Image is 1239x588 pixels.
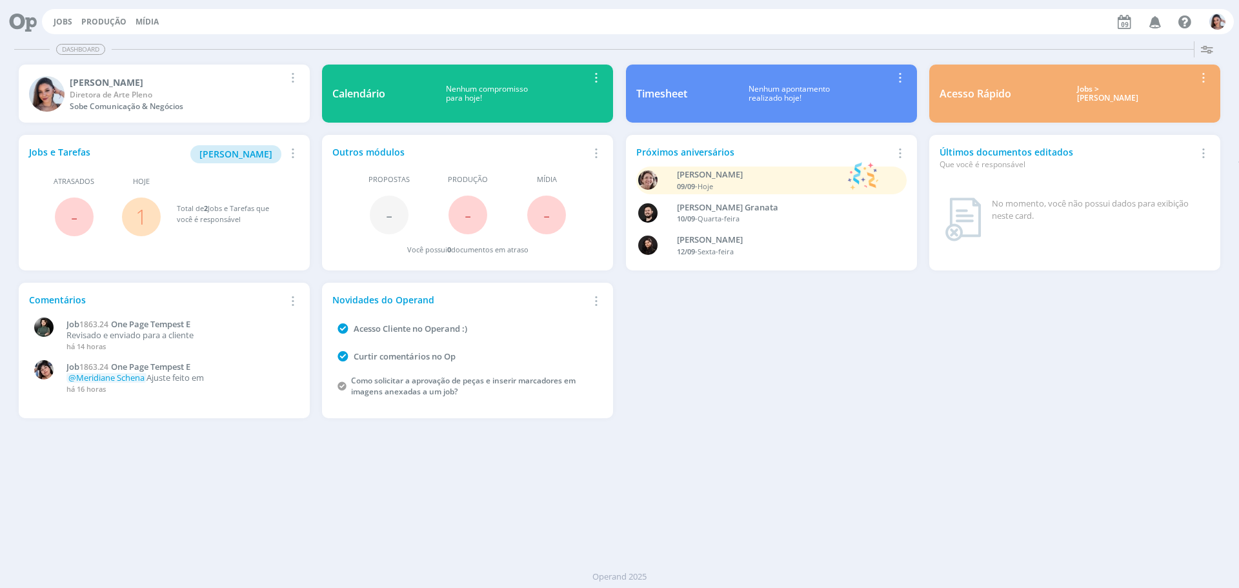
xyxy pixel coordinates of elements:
div: Novidades do Operand [332,293,588,307]
a: Produção [81,16,126,27]
span: 1863.24 [79,361,108,372]
div: Acesso Rápido [940,86,1011,101]
span: 09/09 [677,181,695,191]
img: M [34,318,54,337]
img: L [638,236,658,255]
span: - [386,201,392,228]
button: Mídia [132,17,163,27]
span: Hoje [698,181,713,191]
div: Que você é responsável [940,159,1195,170]
span: @Meridiane Schena [68,372,145,383]
div: No momento, você não possui dados para exibição neste card. [992,198,1205,223]
div: Calendário [332,86,385,101]
a: Job1863.24One Page Tempest E [66,362,292,372]
div: Últimos documentos editados [940,145,1195,170]
span: - [465,201,471,228]
span: - [71,203,77,230]
a: TimesheetNenhum apontamentorealizado hoje! [626,65,917,123]
span: Mídia [537,174,557,185]
span: 1863.24 [79,319,108,330]
div: Jobs e Tarefas [29,145,285,163]
div: Nenhum compromisso para hoje! [385,85,588,103]
span: Quarta-feira [698,214,740,223]
a: Job1863.24One Page Tempest E [66,319,292,330]
span: Atrasados [54,176,94,187]
span: One Page Tempest E [111,361,190,372]
div: Aline Beatriz Jackisch [677,168,841,181]
a: Jobs [54,16,72,27]
span: Dashboard [56,44,105,55]
div: - [677,214,886,225]
div: Timesheet [636,86,687,101]
div: Próximos aniversários [636,145,892,159]
img: dashboard_not_found.png [945,198,982,241]
img: N [29,76,65,112]
img: N [1209,14,1225,30]
a: Como solicitar a aprovação de peças e inserir marcadores em imagens anexadas a um job? [351,375,576,397]
span: Propostas [368,174,410,185]
span: [PERSON_NAME] [199,148,272,160]
span: 0 [447,245,451,254]
div: Nicole Bartz [70,76,285,89]
div: Total de Jobs e Tarefas que você é responsável [177,203,287,225]
button: Produção [77,17,130,27]
div: Nenhum apontamento realizado hoje! [687,85,892,103]
span: 2 [204,203,208,213]
div: - [677,181,841,192]
button: N [1209,10,1226,33]
div: Outros módulos [332,145,588,159]
div: Sobe Comunicação & Negócios [70,101,285,112]
img: A [638,170,658,190]
img: B [638,203,658,223]
span: há 16 horas [66,384,106,394]
span: - [543,201,550,228]
div: Luana da Silva de Andrade [677,234,886,247]
span: Hoje [133,176,150,187]
div: Você possui documentos em atraso [407,245,529,256]
div: Bruno Corralo Granata [677,201,886,214]
div: Diretora de Arte Pleno [70,89,285,101]
a: Acesso Cliente no Operand :) [354,323,467,334]
span: 12/09 [677,247,695,256]
div: Jobs > [PERSON_NAME] [1021,85,1195,103]
span: Produção [448,174,488,185]
button: [PERSON_NAME] [190,145,281,163]
span: há 14 horas [66,341,106,351]
button: Jobs [50,17,76,27]
p: Ajuste feito em [66,373,292,383]
a: Curtir comentários no Op [354,350,456,362]
div: - [677,247,886,258]
span: 10/09 [677,214,695,223]
p: Revisado e enviado para a cliente [66,330,292,341]
img: E [34,360,54,380]
a: Mídia [136,16,159,27]
a: 1 [136,203,147,230]
a: [PERSON_NAME] [190,147,281,159]
span: One Page Tempest E [111,318,190,330]
div: Comentários [29,293,285,307]
a: N[PERSON_NAME]Diretora de Arte PlenoSobe Comunicação & Negócios [19,65,310,123]
span: Sexta-feira [698,247,734,256]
